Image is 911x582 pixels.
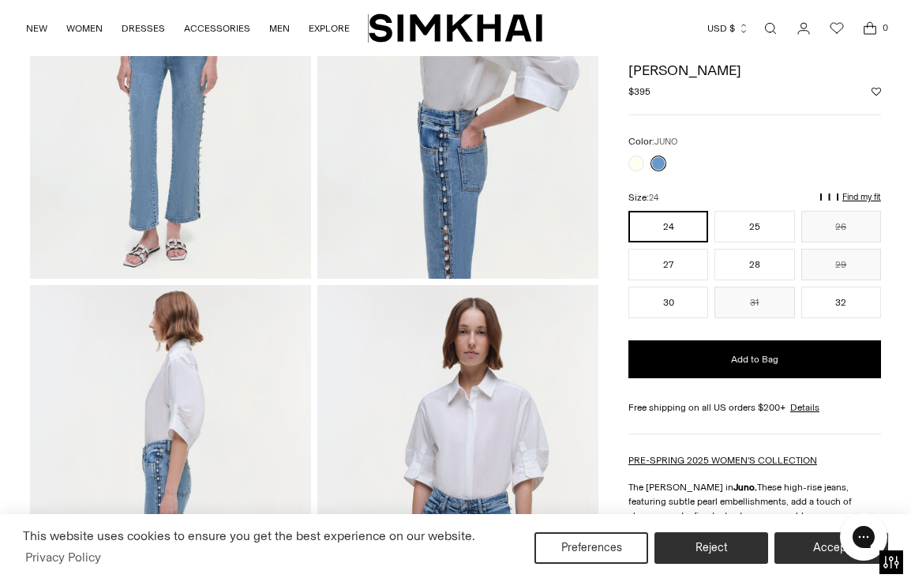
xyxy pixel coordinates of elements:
iframe: Sign Up via Text for Offers [13,522,159,569]
button: Reject [654,532,768,564]
button: 25 [714,211,794,242]
span: This website uses cookies to ensure you get the best experience on our website. [23,528,475,543]
div: Free shipping on all US orders $200+ [628,400,881,415]
button: Add to Bag [628,340,881,378]
button: 29 [801,249,881,280]
a: WOMEN [66,11,103,46]
a: Wishlist [821,13,853,44]
span: $395 [628,84,650,99]
a: Details [790,400,819,415]
label: Color: [628,134,677,149]
button: 27 [628,249,708,280]
span: 24 [649,193,658,203]
button: Preferences [534,532,648,564]
button: 24 [628,211,708,242]
a: Open cart modal [854,13,886,44]
a: SIMKHAI [369,13,542,43]
button: 26 [801,211,881,242]
span: Add to Bag [731,352,778,366]
iframe: Gorgias live chat messenger [832,508,895,566]
a: NEW [26,11,47,46]
button: USD $ [707,11,749,46]
button: 30 [628,287,708,318]
a: MEN [269,11,290,46]
a: ACCESSORIES [184,11,250,46]
label: Size: [628,190,658,205]
p: The [PERSON_NAME] in These high-rise jeans, featuring subtle pearl embellishments, add a touch of... [628,480,881,523]
h1: [PERSON_NAME] [628,63,881,77]
strong: Juno. [733,482,757,493]
a: PRE-SPRING 2025 WOMEN'S COLLECTION [628,455,817,466]
a: EXPLORE [309,11,350,46]
button: Add to Wishlist [872,87,881,96]
a: DRESSES [122,11,165,46]
button: Accept [774,532,888,564]
span: 0 [878,21,892,35]
button: 28 [714,249,794,280]
button: 32 [801,287,881,318]
span: JUNO [654,137,677,147]
a: Go to the account page [788,13,819,44]
button: 31 [714,287,794,318]
a: Open search modal [755,13,786,44]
